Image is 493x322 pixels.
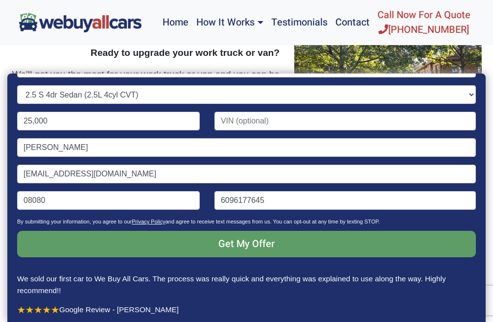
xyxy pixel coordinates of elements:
form: Contact form [17,32,476,273]
a: How It Works [192,4,267,41]
img: We Buy All Cars in NJ logo [19,13,141,32]
a: Contact [331,4,374,41]
p: We'll get you the most for your work truck or van and you can be on your way to buying that dream... [12,68,280,96]
input: Name [17,138,476,157]
input: Email [17,165,476,183]
p: By submitting your information, you agree to our and agree to receive text messages from us. You ... [17,218,476,231]
input: Mileage [17,112,200,130]
a: Call Now For A Quote[PHONE_NUMBER] [374,4,474,41]
input: Phone [214,191,476,210]
a: Home [159,4,192,41]
input: Zip code [17,191,200,210]
input: Get My Offer [17,231,476,257]
strong: Ready to upgrade your work truck or van? [91,48,280,58]
p: Google Review - [PERSON_NAME] [17,304,476,315]
p: We sold our first car to We Buy All Cars. The process was really quick and everything was explain... [17,273,476,296]
input: VIN (optional) [214,112,476,130]
a: Privacy Policy [132,219,165,224]
a: Testimonials [267,4,331,41]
